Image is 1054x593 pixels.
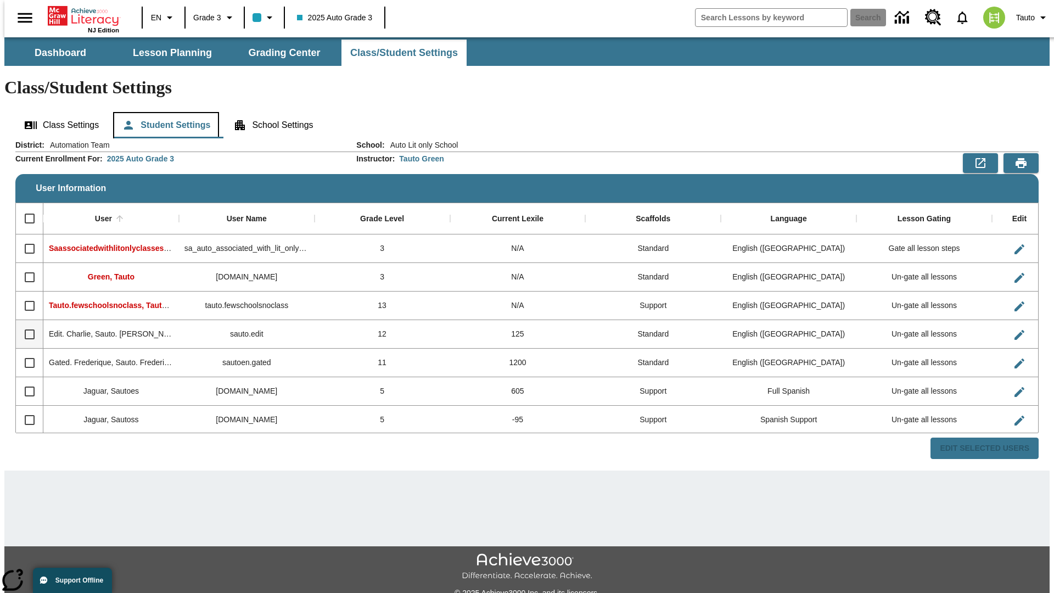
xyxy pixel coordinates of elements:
button: Lesson Planning [117,40,227,66]
button: Export to CSV [963,153,998,173]
span: Grade 3 [193,12,221,24]
div: Grade Level [360,214,404,224]
button: Class Settings [15,112,108,138]
div: sautoss.jaguar [179,406,315,434]
div: N/A [450,263,586,292]
div: sa_auto_associated_with_lit_only_classes [179,234,315,263]
button: Dashboard [5,40,115,66]
a: Notifications [948,3,977,32]
span: 2025 Auto Grade 3 [297,12,373,24]
div: 3 [315,263,450,292]
div: SubNavbar [4,37,1050,66]
button: Print Preview [1003,153,1039,173]
div: -95 [450,406,586,434]
button: Grading Center [229,40,339,66]
div: Gate all lesson steps [856,234,992,263]
div: SubNavbar [4,40,468,66]
div: English (US) [721,263,856,292]
div: Tauto Green [399,153,444,164]
div: Un-gate all lessons [856,349,992,377]
span: Tauto [1016,12,1035,24]
div: 11 [315,349,450,377]
div: Un-gate all lessons [856,292,992,320]
button: Select a new avatar [977,3,1012,32]
button: Edit User [1008,295,1030,317]
div: English (US) [721,292,856,320]
div: Standard [585,234,721,263]
div: English (US) [721,320,856,349]
button: Grade: Grade 3, Select a grade [189,8,240,27]
a: Home [48,5,119,27]
div: Scaffolds [636,214,670,224]
div: Un-gate all lessons [856,263,992,292]
div: Full Spanish [721,377,856,406]
span: Green, Tauto [88,272,134,281]
button: Edit User [1008,353,1030,374]
div: 13 [315,292,450,320]
div: Un-gate all lessons [856,406,992,434]
input: search field [696,9,847,26]
div: Support [585,406,721,434]
div: 5 [315,406,450,434]
div: Home [48,4,119,33]
button: School Settings [225,112,322,138]
button: Class/Student Settings [341,40,467,66]
div: 2025 Auto Grade 3 [107,153,174,164]
div: Spanish Support [721,406,856,434]
h2: Current Enrollment For : [15,154,103,164]
span: Tauto.fewschoolsnoclass, Tauto.fewschoolsnoclass [49,301,239,310]
div: Un-gate all lessons [856,320,992,349]
h2: School : [356,141,384,150]
h2: Instructor : [356,154,395,164]
button: Support Offline [33,568,112,593]
span: Auto Lit only School [385,139,458,150]
span: Jaguar, Sautoss [83,415,138,424]
span: NJ Edition [88,27,119,33]
button: Language: EN, Select a language [146,8,181,27]
div: Standard [585,349,721,377]
span: Automation Team [44,139,110,150]
div: English (US) [721,234,856,263]
span: Edit. Charlie, Sauto. Charlie [49,329,183,338]
div: 12 [315,320,450,349]
a: Data Center [888,3,918,33]
button: Open side menu [9,2,41,34]
span: Support Offline [55,577,103,584]
div: sautoes.jaguar [179,377,315,406]
div: 1200 [450,349,586,377]
span: Saassociatedwithlitonlyclasses, Saassociatedwithlitonlyclasses [49,244,283,253]
div: tauto.fewschoolsnoclass [179,292,315,320]
div: 3 [315,234,450,263]
div: tauto.green [179,263,315,292]
button: Class color is light blue. Change class color [248,8,281,27]
div: User Name [227,214,267,224]
img: Achieve3000 Differentiate Accelerate Achieve [462,553,592,581]
button: Profile/Settings [1012,8,1054,27]
div: User Information [15,139,1039,460]
div: Support [585,377,721,406]
a: Resource Center, Will open in new tab [918,3,948,32]
div: Lesson Gating [898,214,951,224]
div: N/A [450,292,586,320]
span: Jaguar, Sautoes [83,387,139,395]
div: 125 [450,320,586,349]
div: Standard [585,263,721,292]
div: sauto.edit [179,320,315,349]
button: Edit User [1008,238,1030,260]
h2: District : [15,141,44,150]
span: Gated. Frederique, Sauto. Frederique [49,358,177,367]
span: User Information [36,183,106,193]
div: User [95,214,112,224]
div: Un-gate all lessons [856,377,992,406]
span: EN [151,12,161,24]
div: Support [585,292,721,320]
button: Edit User [1008,324,1030,346]
div: Language [771,214,807,224]
div: N/A [450,234,586,263]
div: Class/Student Settings [15,112,1039,138]
div: 5 [315,377,450,406]
img: avatar image [983,7,1005,29]
button: Edit User [1008,410,1030,432]
div: Standard [585,320,721,349]
button: Student Settings [113,112,219,138]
